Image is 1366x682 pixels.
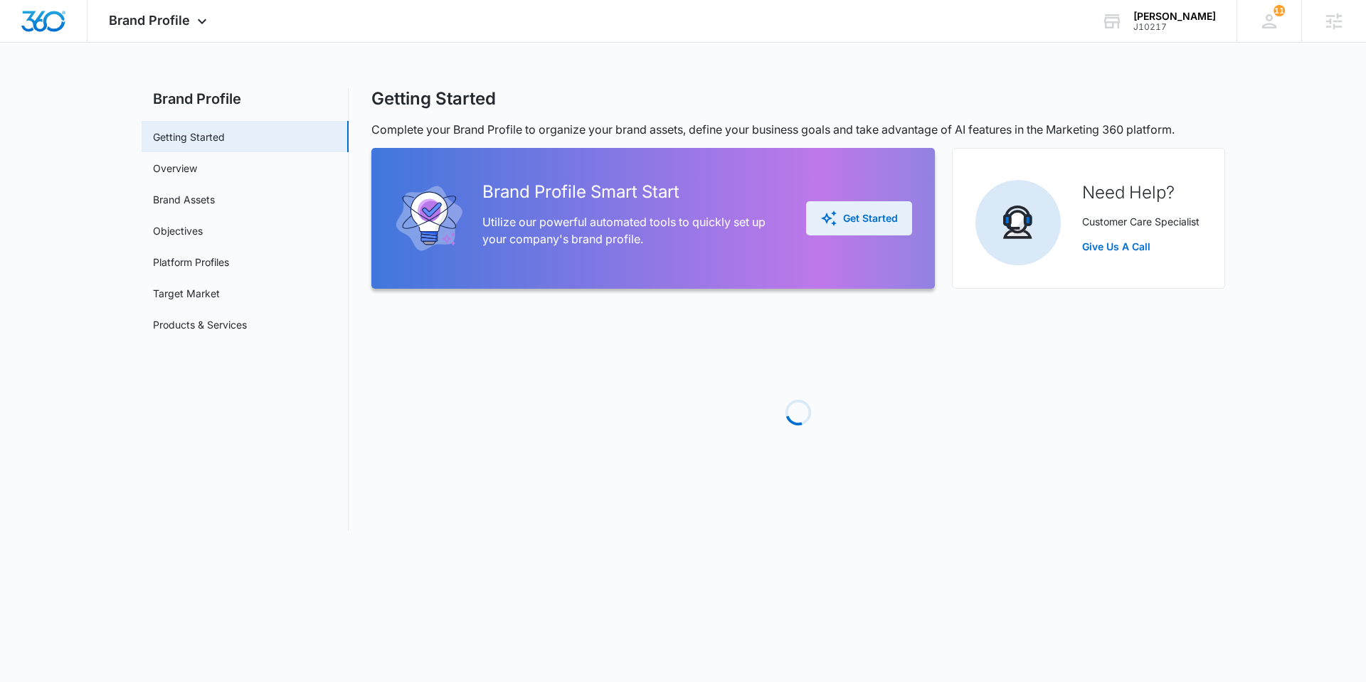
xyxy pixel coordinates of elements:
div: Get Started [820,210,898,227]
a: Platform Profiles [153,255,229,270]
span: 11 [1274,5,1285,16]
p: Complete your Brand Profile to organize your brand assets, define your business goals and take ad... [371,121,1225,138]
a: Brand Assets [153,192,215,207]
p: Customer Care Specialist [1082,214,1200,229]
a: Getting Started [153,129,225,144]
div: account id [1133,22,1216,32]
h2: Brand Profile Smart Start [482,179,783,205]
div: account name [1133,11,1216,22]
span: Brand Profile [109,13,190,28]
a: Give Us A Call [1082,239,1200,254]
a: Overview [153,161,197,176]
a: Products & Services [153,317,247,332]
h2: Brand Profile [142,88,349,110]
h1: Getting Started [371,88,496,110]
p: Utilize our powerful automated tools to quickly set up your company's brand profile. [482,213,783,247]
div: notifications count [1274,5,1285,16]
button: Get Started [806,201,912,235]
a: Objectives [153,223,203,238]
a: Target Market [153,286,220,301]
h2: Need Help? [1082,180,1200,206]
